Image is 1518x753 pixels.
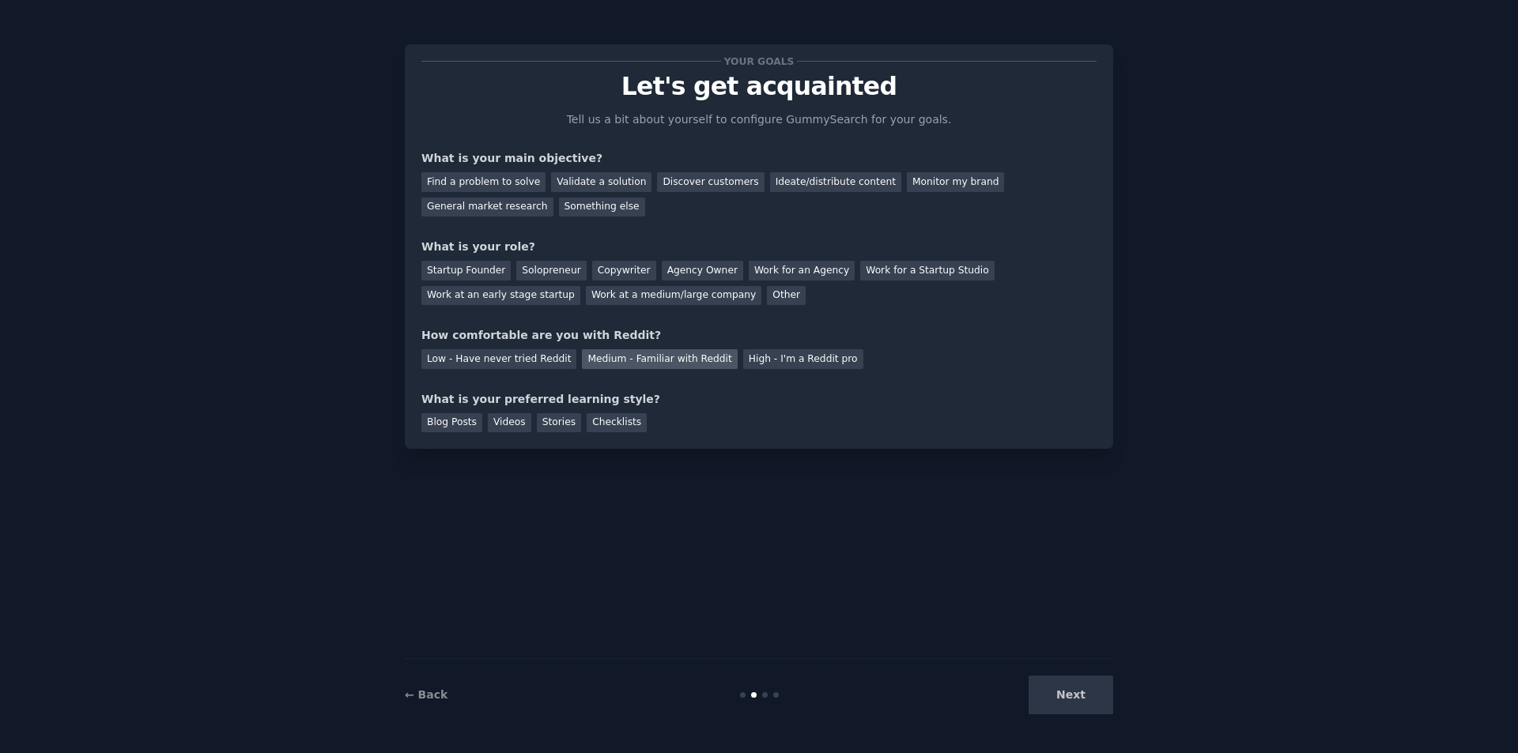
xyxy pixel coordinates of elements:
a: ← Back [405,688,447,701]
div: Copywriter [592,261,656,280]
div: How comfortable are you with Reddit? [421,327,1097,344]
div: Find a problem to solve [421,172,546,192]
div: Solopreneur [516,261,586,280]
div: What is your main objective? [421,150,1097,167]
div: Something else [559,198,645,217]
div: Startup Founder [421,261,511,280]
div: Work for a Startup Studio [860,261,994,280]
div: Monitor my brand [907,172,1004,192]
div: Work for an Agency [749,261,855,280]
div: Blog Posts [421,413,482,433]
div: Work at an early stage startup [421,286,580,306]
div: Work at a medium/large company [586,286,761,306]
div: Videos [488,413,531,433]
div: Discover customers [657,172,764,192]
span: Your goals [721,53,797,70]
div: Checklists [587,413,647,433]
div: Low - Have never tried Reddit [421,349,576,369]
div: Medium - Familiar with Reddit [582,349,737,369]
p: Let's get acquainted [421,73,1097,100]
div: What is your preferred learning style? [421,391,1097,408]
div: Validate a solution [551,172,651,192]
div: General market research [421,198,553,217]
p: Tell us a bit about yourself to configure GummySearch for your goals. [560,111,958,128]
div: What is your role? [421,239,1097,255]
div: Agency Owner [662,261,743,280]
div: High - I'm a Reddit pro [743,349,863,369]
div: Other [767,286,806,306]
div: Stories [537,413,581,433]
div: Ideate/distribute content [770,172,901,192]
